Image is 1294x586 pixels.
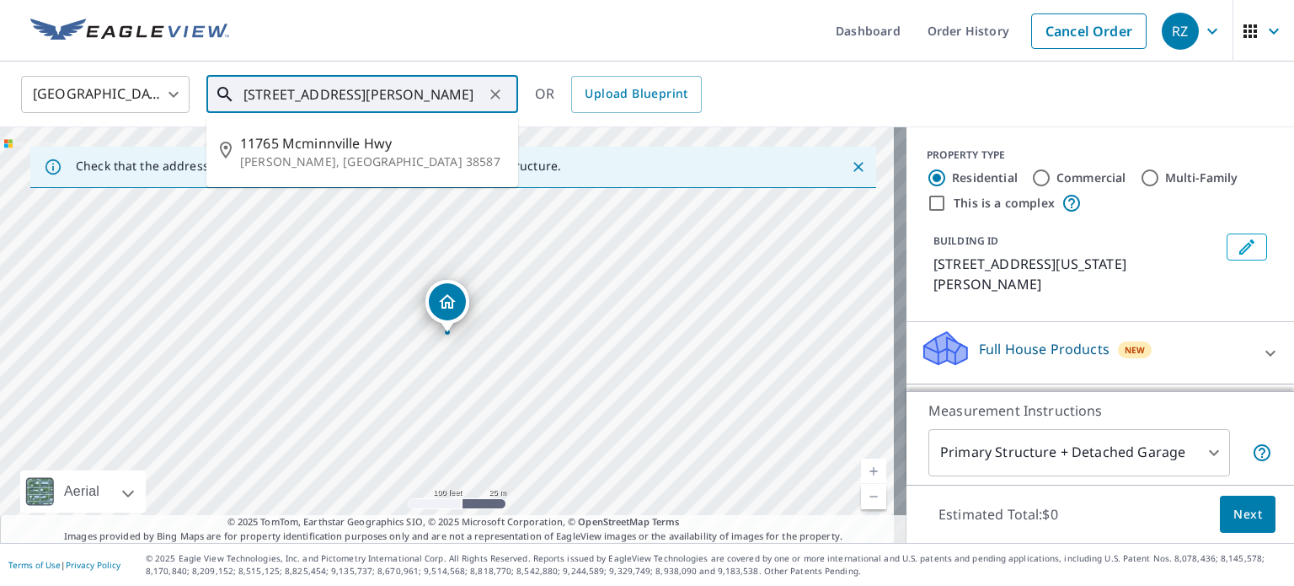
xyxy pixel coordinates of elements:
div: Full House ProductsNew [920,329,1281,377]
div: [GEOGRAPHIC_DATA] [21,71,190,118]
p: BUILDING ID [933,234,998,248]
p: Measurement Instructions [928,401,1272,421]
button: Next [1220,496,1275,534]
span: © 2025 TomTom, Earthstar Geographics SIO, © 2025 Microsoft Corporation, © [227,515,680,530]
a: Terms of Use [8,559,61,571]
img: EV Logo [30,19,229,44]
span: Next [1233,504,1262,525]
p: | [8,560,120,570]
p: Estimated Total: $0 [925,496,1072,533]
p: © 2025 Eagle View Technologies, Inc. and Pictometry International Corp. All Rights Reserved. Repo... [146,552,1286,578]
div: Dropped pin, building 1, Residential property, 19603 Old Kentucky Rd Walling, TN 38587 [425,280,469,332]
p: Check that the address is accurate, then drag the marker over the correct structure. [76,159,561,174]
a: Cancel Order [1031,13,1147,49]
div: Primary Structure + Detached Garage [928,429,1230,476]
p: Full House Products [979,339,1110,359]
input: Search by address or latitude-longitude [243,71,484,118]
span: Upload Blueprint [585,83,687,105]
div: Aerial [20,470,146,513]
a: Current Level 18, Zoom In [861,459,886,484]
button: Clear [484,83,507,106]
div: OR [535,76,702,113]
span: Your report will include the primary structure and a detached garage if one exists. [1252,443,1272,463]
span: New [1125,343,1146,357]
label: Commercial [1056,169,1126,186]
a: Current Level 18, Zoom Out [861,484,886,509]
div: Aerial [59,470,104,513]
a: OpenStreetMap [578,515,649,528]
a: Privacy Policy [66,559,120,571]
label: This is a complex [954,195,1055,212]
label: Residential [952,169,1018,186]
a: Terms [652,515,680,528]
label: Multi-Family [1165,169,1238,186]
p: [PERSON_NAME], [GEOGRAPHIC_DATA] 38587 [240,153,505,170]
div: PROPERTY TYPE [927,148,1274,163]
span: 11765 Mcminnville Hwy [240,133,505,153]
a: Upload Blueprint [571,76,701,113]
p: [STREET_ADDRESS][US_STATE][PERSON_NAME] [933,254,1220,294]
button: Edit building 1 [1227,234,1267,261]
button: Close [848,156,869,178]
div: RZ [1162,13,1199,50]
